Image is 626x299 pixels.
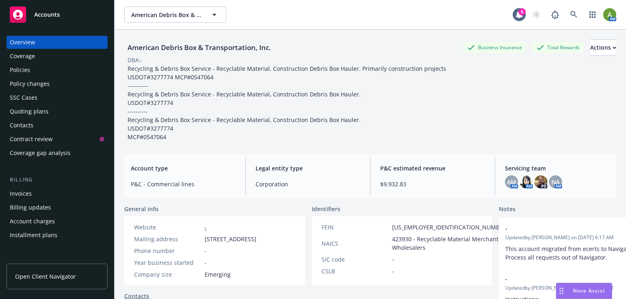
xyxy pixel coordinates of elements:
[322,267,389,275] div: CSLB
[573,287,605,294] span: Nova Assist
[10,146,71,159] div: Coverage gap analysis
[124,7,226,23] button: American Debris Box & Transportation, Inc.
[7,119,108,132] a: Contacts
[10,77,50,90] div: Policy changes
[322,223,389,231] div: FEIN
[7,176,108,184] div: Billing
[7,133,108,146] a: Contract review
[590,39,616,56] button: Actions
[380,164,485,172] span: P&C estimated revenue
[380,180,485,188] span: $9,932.83
[566,7,582,23] a: Search
[534,175,547,188] img: photo
[312,205,340,213] span: Identifiers
[128,65,446,141] span: Recycling & Debris Box Service - Recyclable Material, Construction Debris Box Hauler. Primarily c...
[134,235,201,243] div: Mailing address
[7,187,108,200] a: Invoices
[322,239,389,248] div: NAICS
[7,215,108,228] a: Account charges
[10,119,33,132] div: Contacts
[322,255,389,264] div: SIC code
[547,7,563,23] a: Report a Bug
[528,7,544,23] a: Start snowing
[10,91,37,104] div: SSC Cases
[256,164,360,172] span: Legal entity type
[134,247,201,255] div: Phone number
[392,255,394,264] span: -
[7,50,108,63] a: Coverage
[7,105,108,118] a: Quoting plans
[10,36,35,49] div: Overview
[520,175,533,188] img: photo
[7,63,108,76] a: Policies
[603,8,616,21] img: photo
[134,223,201,231] div: Website
[134,270,201,279] div: Company size
[392,235,509,252] span: 423930 - Recyclable Material Merchant Wholesalers
[10,215,55,228] div: Account charges
[7,36,108,49] a: Overview
[505,164,610,172] span: Servicing team
[392,223,509,231] span: [US_EMPLOYER_IDENTIFICATION_NUMBER]
[392,267,394,275] span: -
[131,11,202,19] span: American Debris Box & Transportation, Inc.
[463,42,526,52] div: Business Insurance
[499,205,516,214] span: Notes
[505,224,626,233] span: -
[10,63,30,76] div: Policies
[205,235,256,243] span: [STREET_ADDRESS]
[124,42,274,53] div: American Debris Box & Transportation, Inc.
[10,229,57,242] div: Installment plans
[34,11,60,18] span: Accounts
[205,258,207,267] span: -
[7,229,108,242] a: Installment plans
[124,205,159,213] span: General info
[128,56,143,64] div: DBA: -
[205,247,207,255] span: -
[556,283,612,299] button: Nova Assist
[518,8,526,15] div: 5
[584,7,601,23] a: Switch app
[205,270,231,279] span: Emerging
[131,180,236,188] span: P&C - Commercial lines
[590,40,616,55] div: Actions
[7,3,108,26] a: Accounts
[10,201,51,214] div: Billing updates
[7,201,108,214] a: Billing updates
[10,133,53,146] div: Contract review
[10,187,32,200] div: Invoices
[131,164,236,172] span: Account type
[10,105,48,118] div: Quoting plans
[15,272,76,281] span: Open Client Navigator
[7,146,108,159] a: Coverage gap analysis
[507,178,516,186] span: AM
[205,223,207,231] a: -
[551,178,560,186] span: NA
[134,258,201,267] div: Year business started
[10,50,35,63] div: Coverage
[7,91,108,104] a: SSC Cases
[533,42,584,52] div: Total Rewards
[556,283,566,299] div: Drag to move
[7,77,108,90] a: Policy changes
[505,275,626,283] span: -
[256,180,360,188] span: Corporation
